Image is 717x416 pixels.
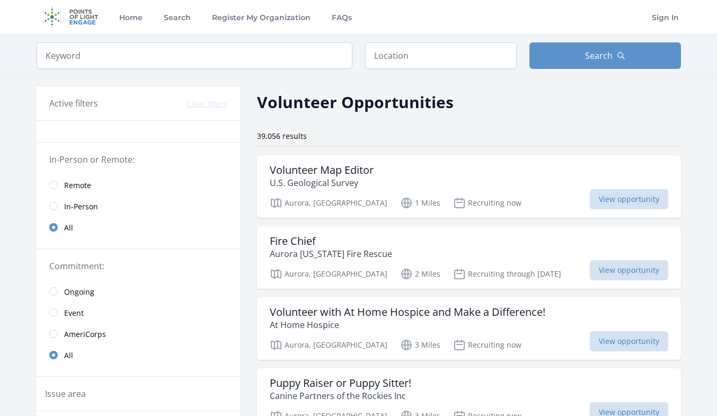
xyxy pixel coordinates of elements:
[270,390,411,402] p: Canine Partners of the Rockies Inc
[49,153,227,166] legend: In-Person or Remote:
[400,268,440,280] p: 2 Miles
[37,196,240,217] a: In-Person
[37,344,240,366] a: All
[45,387,86,400] legend: Issue area
[270,247,392,260] p: Aurora [US_STATE] Fire Rescue
[270,197,387,209] p: Aurora, [GEOGRAPHIC_DATA]
[400,197,440,209] p: 1 Miles
[64,201,98,212] span: In-Person
[49,97,98,110] h3: Active filters
[590,189,668,209] span: View opportunity
[64,180,91,191] span: Remote
[64,329,106,340] span: AmeriCorps
[365,42,517,69] input: Location
[257,90,454,114] h2: Volunteer Opportunities
[453,197,521,209] p: Recruiting now
[187,99,227,109] button: Clear filters
[400,339,440,351] p: 3 Miles
[37,174,240,196] a: Remote
[270,268,387,280] p: Aurora, [GEOGRAPHIC_DATA]
[257,297,681,360] a: Volunteer with At Home Hospice and Make a Difference! At Home Hospice Aurora, [GEOGRAPHIC_DATA] 3...
[270,377,411,390] h3: Puppy Raiser or Puppy Sitter!
[270,235,392,247] h3: Fire Chief
[257,226,681,289] a: Fire Chief Aurora [US_STATE] Fire Rescue Aurora, [GEOGRAPHIC_DATA] 2 Miles Recruiting through [DA...
[64,308,84,318] span: Event
[590,260,668,280] span: View opportunity
[270,164,374,176] h3: Volunteer Map Editor
[37,42,352,69] input: Keyword
[529,42,681,69] button: Search
[37,302,240,323] a: Event
[453,339,521,351] p: Recruiting now
[270,306,545,318] h3: Volunteer with At Home Hospice and Make a Difference!
[49,260,227,272] legend: Commitment:
[590,331,668,351] span: View opportunity
[64,287,94,297] span: Ongoing
[270,318,545,331] p: At Home Hospice
[257,131,307,141] span: 39,056 results
[585,49,613,62] span: Search
[37,217,240,238] a: All
[64,223,73,233] span: All
[270,176,374,189] p: U.S. Geological Survey
[453,268,561,280] p: Recruiting through [DATE]
[37,281,240,302] a: Ongoing
[257,155,681,218] a: Volunteer Map Editor U.S. Geological Survey Aurora, [GEOGRAPHIC_DATA] 1 Miles Recruiting now View...
[64,350,73,361] span: All
[37,323,240,344] a: AmeriCorps
[270,339,387,351] p: Aurora, [GEOGRAPHIC_DATA]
